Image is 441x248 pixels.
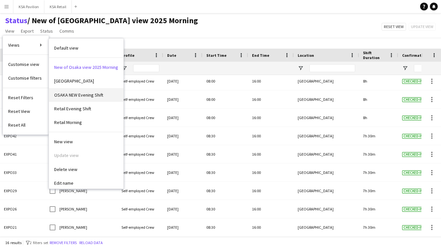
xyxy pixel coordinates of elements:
[118,72,163,90] div: Self-employed Crew
[54,166,77,172] span: Delete view
[359,218,398,236] div: 7h 30m
[44,0,72,13] button: KSA Retail
[248,218,294,236] div: 16:00
[118,163,163,181] div: Self-employed Crew
[402,53,441,58] span: Confirmation Status
[49,41,123,55] a: undefined
[18,27,36,35] a: Export
[118,145,163,163] div: Self-employed Crew
[402,170,424,175] span: Checked-in
[40,28,53,34] span: Status
[59,188,87,193] span: [PERSON_NAME]
[167,53,176,58] span: Date
[359,127,398,145] div: 7h 30m
[54,106,91,112] span: Retail Evening Shift
[38,27,55,35] a: Status
[8,75,42,81] span: Customise filters
[5,28,14,34] span: View
[3,57,49,71] a: Customise view
[8,42,20,48] span: Views
[13,0,44,13] button: KSA Pavilion
[294,109,359,127] div: [GEOGRAPHIC_DATA]
[3,91,49,104] a: Reset Filters
[248,200,294,218] div: 16:00
[309,64,355,72] input: Location Filter Input
[3,38,49,52] a: Views
[248,72,294,90] div: 16:00
[163,72,202,90] div: [DATE]
[163,90,202,108] div: [DATE]
[78,239,104,246] button: Reload data
[202,163,248,181] div: 08:30
[163,145,202,163] div: [DATE]
[8,95,33,101] span: Reset Filters
[294,200,359,218] div: [GEOGRAPHIC_DATA]
[49,176,123,190] a: undefined
[294,218,359,236] div: [GEOGRAPHIC_DATA]
[54,92,103,98] span: OSAKA NEW Evening Shift
[202,90,248,108] div: 08:00
[8,122,25,128] span: Reset All
[49,116,123,129] a: undefined
[163,127,202,145] div: [DATE]
[49,74,123,88] a: undefined
[54,64,118,70] span: New of Osaka view 2025 Morning
[202,109,248,127] div: 08:00
[27,16,198,25] span: New of Osaka view 2025 Morning
[248,109,294,127] div: 16:00
[49,163,123,176] a: undefined
[54,78,94,84] span: [GEOGRAPHIC_DATA]
[49,135,123,148] a: undefined
[202,200,248,218] div: 08:30
[359,163,398,181] div: 7h 30m
[402,152,424,157] span: Checked-in
[363,50,386,60] span: Shift Duration
[402,116,424,120] span: Checked-in
[202,182,248,200] div: 08:30
[163,200,202,218] div: [DATE]
[359,182,398,200] div: 7h 30m
[3,118,49,132] a: Reset All
[133,64,159,72] input: Profile Filter Input
[30,240,48,245] span: 2 filters set
[118,109,163,127] div: Self-employed Crew
[3,71,49,85] a: Customise filters
[59,225,87,230] span: [PERSON_NAME]
[5,16,27,25] a: Status
[402,79,424,84] span: Checked-in
[294,163,359,181] div: [GEOGRAPHIC_DATA]
[402,189,424,194] span: Checked-in
[359,145,398,163] div: 7h 30m
[163,182,202,200] div: [DATE]
[248,90,294,108] div: 16:00
[402,225,424,230] span: Checked-in
[294,90,359,108] div: [GEOGRAPHIC_DATA]
[54,139,73,145] span: New view
[202,127,248,145] div: 08:30
[294,145,359,163] div: [GEOGRAPHIC_DATA]
[163,218,202,236] div: [DATE]
[359,90,398,108] div: 8h
[163,163,202,181] div: [DATE]
[294,72,359,90] div: [GEOGRAPHIC_DATA]
[8,61,39,67] span: Customise view
[206,53,227,58] span: Start Time
[298,53,314,58] span: Location
[121,53,134,58] span: Profile
[59,28,74,34] span: Comms
[8,108,30,114] span: Reset View
[118,182,163,200] div: Self-employed Crew
[49,102,123,116] a: undefined
[163,109,202,127] div: [DATE]
[202,145,248,163] div: 08:30
[54,119,82,125] span: Retail Morning
[3,27,17,35] a: View
[359,200,398,218] div: 7h 30m
[3,104,49,118] a: Reset View
[248,182,294,200] div: 16:00
[359,109,398,127] div: 8h
[248,145,294,163] div: 16:00
[57,27,77,35] a: Comms
[118,218,163,236] div: Self-employed Crew
[118,200,163,218] div: Self-employed Crew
